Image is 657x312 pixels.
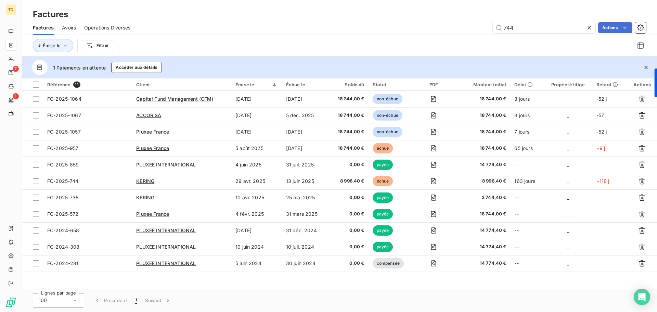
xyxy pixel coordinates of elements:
[567,227,569,233] span: _
[231,157,282,173] td: 4 juin 2025
[373,209,393,219] span: payée
[231,140,282,157] td: 5 août 2025
[231,222,282,239] td: [DATE]
[82,40,113,51] button: Filtrer
[596,82,623,87] div: Retard
[47,260,79,266] span: FC-2024-281
[457,128,506,135] span: 18 744,00 €
[373,258,404,269] span: compensée
[457,227,506,234] span: 14 774,40 €
[567,112,569,118] span: _
[332,96,364,102] span: 18 744,00 €
[567,162,569,167] span: _
[33,39,73,52] button: Émise le
[596,178,609,184] span: +118 j
[282,124,328,140] td: [DATE]
[47,82,70,87] span: Référence
[282,206,328,222] td: 31 mars 2025
[235,82,278,87] div: Émise le
[457,161,506,168] span: 14 774,40 €
[332,128,364,135] span: 18 744,00 €
[567,211,569,217] span: _
[39,297,47,304] span: 100
[135,297,137,304] span: 1
[136,244,196,250] span: PLUXEE INTERNATIONAL
[457,112,506,119] span: 18 744,00 €
[510,140,544,157] td: 65 jours
[457,244,506,250] span: 14 774,40 €
[332,244,364,250] span: 0,00 €
[136,96,213,102] span: Capital Fund Management (CFM)
[373,94,402,104] span: non-échue
[47,145,79,151] span: FC-2025-957
[373,242,393,252] span: payée
[47,227,79,233] span: FC-2024-658
[332,227,364,234] span: 0,00 €
[136,129,169,135] span: Pluxee France
[84,24,130,31] span: Opérations Diverses
[373,127,402,137] span: non-échue
[373,176,393,186] span: échue
[567,145,569,151] span: _
[5,297,16,308] img: Logo LeanPay
[373,160,393,170] span: payée
[373,82,410,87] div: Statut
[510,157,544,173] td: --
[332,211,364,217] span: 0,00 €
[282,239,328,255] td: 10 juil. 2024
[47,162,79,167] span: FC-2025-859
[47,244,80,250] span: FC-2024-308
[567,96,569,102] span: _
[47,96,81,102] span: FC-2025-1064
[631,82,653,87] div: Actions
[567,195,569,200] span: _
[510,222,544,239] td: --
[510,124,544,140] td: 7 jours
[111,62,162,73] button: Accéder aux détails
[332,260,364,267] span: 0,00 €
[231,189,282,206] td: 10 avr. 2025
[373,192,393,203] span: payée
[136,227,196,233] span: PLUXEE INTERNATIONAL
[43,43,61,48] span: Émise le
[567,129,569,135] span: _
[510,255,544,272] td: --
[457,178,506,185] span: 8 996,40 €
[47,129,81,135] span: FC-2025-1057
[282,107,328,124] td: 5 déc. 2025
[596,96,607,102] span: -52 j
[282,157,328,173] td: 31 juil. 2025
[47,195,79,200] span: FC-2025-735
[634,289,650,305] div: Open Intercom Messenger
[231,239,282,255] td: 10 juin 2024
[510,189,544,206] td: --
[332,178,364,185] span: 8 996,40 €
[567,244,569,250] span: _
[136,82,227,87] div: Client
[510,206,544,222] td: --
[510,239,544,255] td: --
[131,293,141,308] button: 1
[231,173,282,189] td: 29 avr. 2025
[13,66,19,72] span: 7
[457,260,506,267] span: 14 774,40 €
[282,173,328,189] td: 13 juin 2025
[514,82,540,87] div: Délai
[47,178,79,184] span: FC-2025-744
[332,145,364,152] span: 18 744,00 €
[282,255,328,272] td: 30 juin 2024
[332,194,364,201] span: 0,00 €
[282,189,328,206] td: 25 mai 2025
[136,112,161,118] span: ACCOR SA
[33,24,54,31] span: Factures
[33,8,68,21] h3: Factures
[141,293,176,308] button: Suivant
[5,4,16,15] div: TD
[231,206,282,222] td: 4 févr. 2025
[510,107,544,124] td: 3 jours
[286,82,324,87] div: Échue le
[457,145,506,152] span: 18 744,00 €
[596,129,607,135] span: -52 j
[282,91,328,107] td: [DATE]
[231,124,282,140] td: [DATE]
